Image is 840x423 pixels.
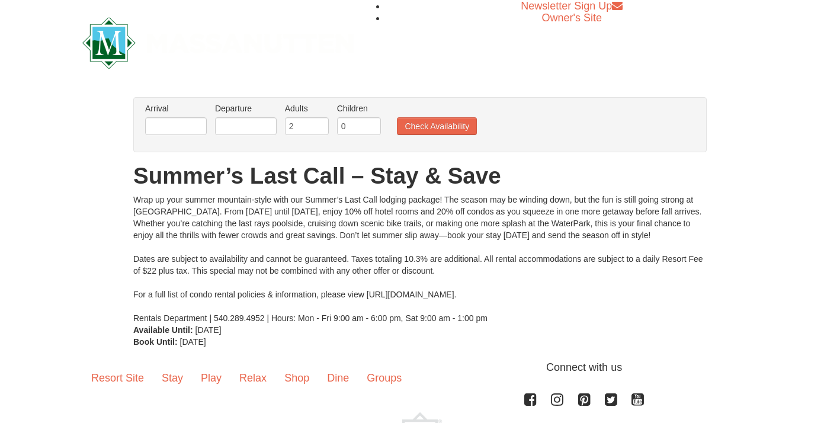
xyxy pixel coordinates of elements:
[145,102,207,114] label: Arrival
[275,360,318,396] a: Shop
[285,102,329,114] label: Adults
[215,102,277,114] label: Departure
[180,337,206,347] span: [DATE]
[133,194,707,324] div: Wrap up your summer mountain-style with our Summer’s Last Call lodging package! The season may be...
[195,325,222,335] span: [DATE]
[397,117,477,135] button: Check Availability
[133,164,707,188] h1: Summer’s Last Call – Stay & Save
[230,360,275,396] a: Relax
[82,17,354,69] img: Massanutten Resort Logo
[133,325,193,335] strong: Available Until:
[82,360,153,396] a: Resort Site
[82,360,758,376] p: Connect with us
[337,102,381,114] label: Children
[82,27,354,55] a: Massanutten Resort
[192,360,230,396] a: Play
[153,360,192,396] a: Stay
[318,360,358,396] a: Dine
[133,337,178,347] strong: Book Until:
[542,12,602,24] a: Owner's Site
[358,360,411,396] a: Groups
